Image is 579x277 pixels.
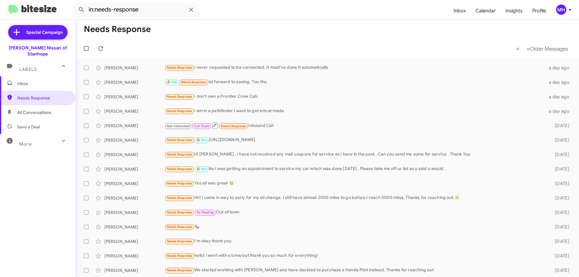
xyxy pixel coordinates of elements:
div: [PERSON_NAME] [104,79,165,85]
h1: Needs Response [84,24,151,34]
div: a day ago [545,79,574,85]
span: Needs Response [167,153,192,156]
div: I'm okay thank you [165,238,545,245]
span: Call Them [194,124,210,128]
a: Inbox [449,2,471,20]
div: Inbound Call [165,122,545,129]
div: [PERSON_NAME] [104,238,165,244]
div: MH [556,5,566,15]
div: [URL][DOMAIN_NAME] [165,137,545,143]
div: We started working with [PERSON_NAME] and have decided to purchase a Honda Pilot instead. Thanks ... [165,267,545,274]
div: [DATE] [545,137,574,143]
span: Needs Response [167,66,192,70]
div: [PERSON_NAME] [104,123,165,129]
button: Previous [513,42,523,55]
div: [PERSON_NAME] [104,224,165,230]
div: [DATE] [545,181,574,187]
span: Needs Response [167,167,192,171]
div: [DATE] [545,123,574,129]
span: Special Campaign [26,29,63,35]
span: Needs Response [167,268,192,272]
div: a day ago [545,94,574,100]
div: [PERSON_NAME] [104,152,165,158]
span: Needs Response [167,138,192,142]
span: Needs Response [181,80,207,84]
div: [PERSON_NAME] [104,195,165,201]
div: [DATE] [545,238,574,244]
input: Search [73,2,200,17]
div: [PERSON_NAME] [104,209,165,216]
div: I never requested to be connected. It must've done it automatically [165,64,545,71]
span: Needs Response [167,181,192,185]
div: lol forward to seeing. You the. [165,79,545,86]
span: 🔥 Hot [196,167,207,171]
div: [PERSON_NAME] [104,65,165,71]
span: Needs Response [167,254,192,258]
span: Needs Response [167,95,192,99]
span: » [527,45,530,52]
span: Needs Response [167,109,192,113]
nav: Page navigation example [513,42,572,55]
span: Inbox [17,80,68,87]
span: Needs Response [167,210,192,214]
div: Yes all was great 😃 [165,180,545,187]
span: « [516,45,520,52]
span: Older Messages [530,46,568,52]
div: [PERSON_NAME] [104,94,165,100]
a: Special Campaign [8,25,68,39]
div: I am in a pathfinder I want to get into armada [165,108,545,115]
div: [DATE] [545,166,574,172]
div: [DATE] [545,209,574,216]
div: a day ago [545,65,574,71]
button: MH [551,5,572,15]
div: No I was getting an appointment to service my car which was done [DATE] . Please take me off ur l... [165,165,545,172]
div: [DATE] [545,224,574,230]
span: Save a Deal [17,124,40,130]
div: [DATE] [545,253,574,259]
div: [PERSON_NAME] [104,166,165,172]
div: [DATE] [545,195,574,201]
div: [PERSON_NAME] [104,137,165,143]
div: [PERSON_NAME] [104,108,165,114]
span: Labels [19,67,37,72]
span: More [19,141,32,147]
span: Needs Response [167,239,192,243]
div: [DATE] [545,267,574,273]
div: [PERSON_NAME] [104,253,165,259]
span: 🔥 Hot [196,138,207,142]
div: Out of town [165,209,545,216]
span: 🔥 Hot [167,80,177,84]
a: Insights [501,2,527,20]
span: Try Pausing [196,210,214,214]
div: a day ago [545,108,574,114]
span: Needs Response [167,196,192,200]
div: I don't own a Frontier Crew Cab [165,93,545,100]
div: Hi [PERSON_NAME] , I have not received any mail coupons for service as I have in the past . Can y... [165,151,545,158]
span: Needs Response [17,95,68,101]
button: Next [523,42,572,55]
span: Not-Interested [167,124,190,128]
div: [DATE] [545,152,574,158]
a: Profile [527,2,551,20]
div: Hi!! I came in way to early for my oil change. I still have almost 2000 miles to go before I reac... [165,194,545,201]
span: Needs Response [221,124,246,128]
div: [PERSON_NAME] [104,267,165,273]
span: Needs Response [167,225,192,229]
a: Calendar [471,2,501,20]
div: 🍆 [165,223,545,230]
div: hello! i went with a bmw but thank you so much for everything! [165,252,545,259]
span: All Conversations [17,109,51,115]
div: [PERSON_NAME] [104,181,165,187]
